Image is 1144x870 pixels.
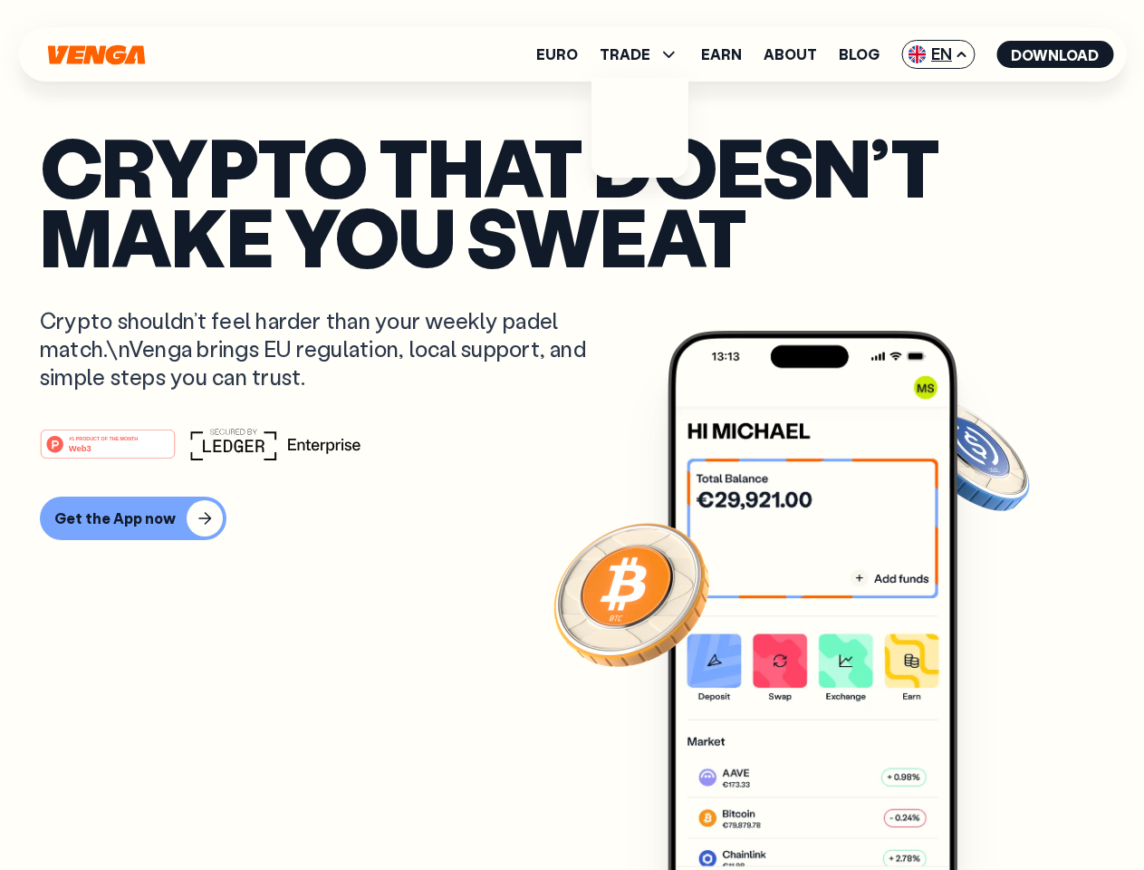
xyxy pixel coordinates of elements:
a: About [764,47,817,62]
a: Euro [536,47,578,62]
div: Get the App now [54,509,176,527]
p: Crypto shouldn’t feel harder than your weekly padel match.\nVenga brings EU regulation, local sup... [40,306,612,391]
p: Crypto that doesn’t make you sweat [40,131,1104,270]
tspan: Web3 [69,442,91,452]
tspan: #1 PRODUCT OF THE MONTH [69,435,138,440]
a: Get the App now [40,497,1104,540]
button: Download [996,41,1113,68]
span: TRADE [600,47,650,62]
span: EN [901,40,975,69]
button: Get the App now [40,497,226,540]
a: #1 PRODUCT OF THE MONTHWeb3 [40,440,176,463]
img: USDC coin [903,390,1033,520]
img: flag-uk [908,45,926,63]
a: Earn [701,47,742,62]
a: Blog [839,47,880,62]
img: Bitcoin [550,512,713,675]
span: TRADE [600,43,679,65]
svg: Home [45,44,147,65]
